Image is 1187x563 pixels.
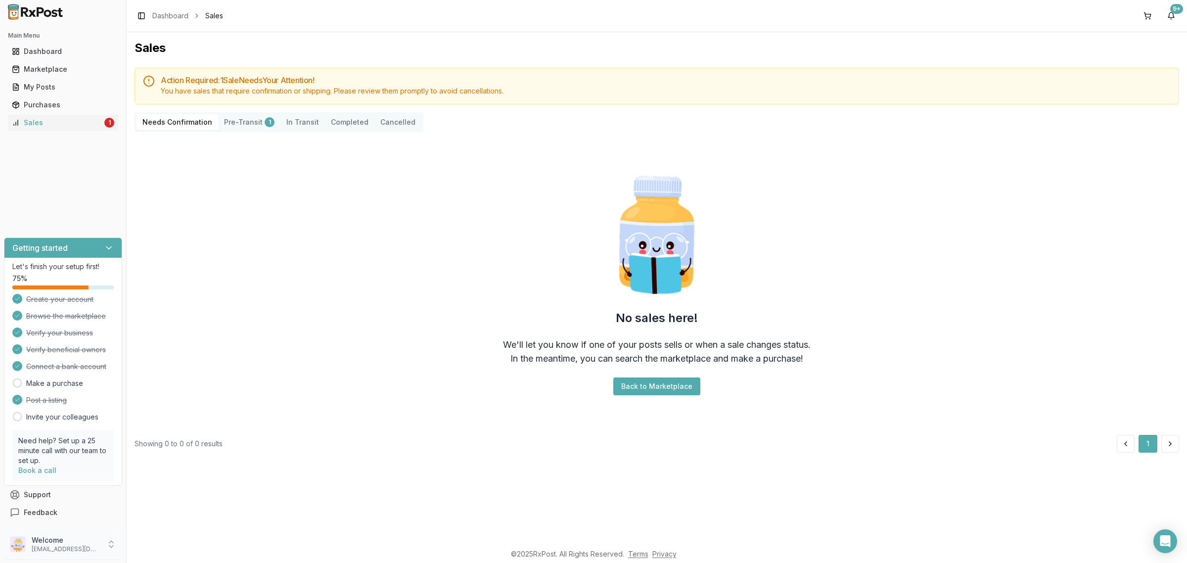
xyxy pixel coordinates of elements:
div: In the meantime, you can search the marketplace and make a purchase! [510,352,803,366]
span: Post a listing [26,395,67,405]
span: Verify beneficial owners [26,345,106,355]
img: RxPost Logo [4,4,67,20]
div: We'll let you know if one of your posts sells or when a sale changes status. [503,338,811,352]
a: Dashboard [152,11,188,21]
h2: Main Menu [8,32,118,40]
p: Welcome [32,535,100,545]
h2: No sales here! [616,310,698,326]
h1: Sales [135,40,1179,56]
div: 1 [265,117,274,127]
nav: breadcrumb [152,11,223,21]
button: Dashboard [4,44,122,59]
div: 1 [104,118,114,128]
button: Back to Marketplace [613,377,700,395]
a: Sales1 [8,114,118,132]
div: Dashboard [12,47,114,56]
a: Privacy [652,550,677,558]
img: Smart Pill Bottle [593,172,720,298]
button: Sales1 [4,115,122,131]
h5: Action Required: 1 Sale Need s Your Attention! [161,76,1171,84]
div: Purchases [12,100,114,110]
a: Terms [628,550,648,558]
button: My Posts [4,79,122,95]
a: Invite your colleagues [26,412,98,422]
button: Cancelled [374,114,421,130]
button: Needs Confirmation [137,114,218,130]
button: In Transit [280,114,325,130]
div: 9+ [1170,4,1183,14]
a: Purchases [8,96,118,114]
button: Support [4,486,122,504]
a: Marketplace [8,60,118,78]
div: My Posts [12,82,114,92]
a: Make a purchase [26,378,83,388]
div: Showing 0 to 0 of 0 results [135,439,223,449]
p: [EMAIL_ADDRESS][DOMAIN_NAME] [32,545,100,553]
span: Feedback [24,508,57,517]
span: Connect a bank account [26,362,106,372]
div: Marketplace [12,64,114,74]
button: Completed [325,114,374,130]
a: My Posts [8,78,118,96]
div: Sales [12,118,102,128]
p: Need help? Set up a 25 minute call with our team to set up. [18,436,108,466]
div: You have sales that require confirmation or shipping. Please review them promptly to avoid cancel... [161,86,1171,96]
a: Book a call [18,466,56,474]
div: Open Intercom Messenger [1153,529,1177,553]
button: 9+ [1163,8,1179,24]
img: User avatar [10,536,26,552]
p: Let's finish your setup first! [12,262,114,272]
button: Pre-Transit [218,114,280,130]
button: Purchases [4,97,122,113]
h3: Getting started [12,242,68,254]
button: 1 [1139,435,1157,453]
span: Verify your business [26,328,93,338]
span: Sales [205,11,223,21]
span: 75 % [12,274,27,283]
button: Marketplace [4,61,122,77]
span: Create your account [26,294,93,304]
a: Dashboard [8,43,118,60]
span: Browse the marketplace [26,311,106,321]
button: Feedback [4,504,122,521]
